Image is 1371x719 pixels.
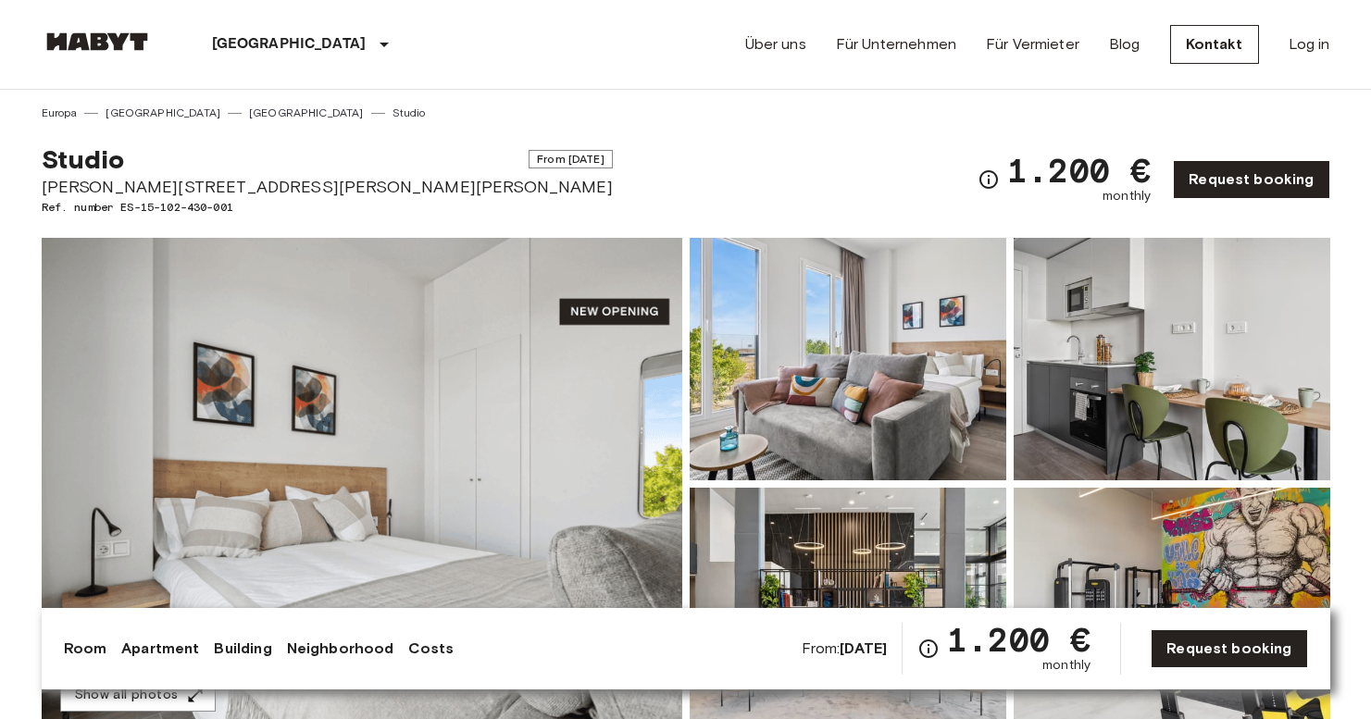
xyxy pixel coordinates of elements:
a: Blog [1109,33,1140,56]
a: Apartment [121,638,199,660]
img: Picture of unit ES-15-102-430-001 [690,238,1006,480]
svg: Check cost overview for full price breakdown. Please note that discounts apply to new joiners onl... [917,638,940,660]
p: [GEOGRAPHIC_DATA] [212,33,367,56]
a: Europa [42,105,78,121]
a: Building [214,638,271,660]
span: Studio [42,143,125,175]
a: Request booking [1151,629,1307,668]
span: 1.200 € [1007,154,1151,187]
span: monthly [1103,187,1151,205]
a: Request booking [1173,160,1329,199]
a: Room [64,638,107,660]
svg: Check cost overview for full price breakdown. Please note that discounts apply to new joiners onl... [978,168,1000,191]
a: Log in [1289,33,1330,56]
span: monthly [1042,656,1091,675]
img: Picture of unit ES-15-102-430-001 [1014,238,1330,480]
a: Costs [408,638,454,660]
a: Für Vermieter [986,33,1079,56]
button: Show all photos [60,678,216,713]
span: 1.200 € [947,623,1091,656]
span: From: [802,638,888,659]
img: Habyt [42,32,153,51]
a: Über uns [745,33,806,56]
a: Studio [393,105,426,121]
a: [GEOGRAPHIC_DATA] [249,105,364,121]
a: Für Unternehmen [836,33,956,56]
a: [GEOGRAPHIC_DATA] [106,105,220,121]
span: [PERSON_NAME][STREET_ADDRESS][PERSON_NAME][PERSON_NAME] [42,175,613,199]
span: Ref. number ES-15-102-430-001 [42,199,613,216]
a: Kontakt [1170,25,1259,64]
b: [DATE] [840,639,887,657]
span: From [DATE] [529,150,613,168]
a: Neighborhood [287,638,394,660]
